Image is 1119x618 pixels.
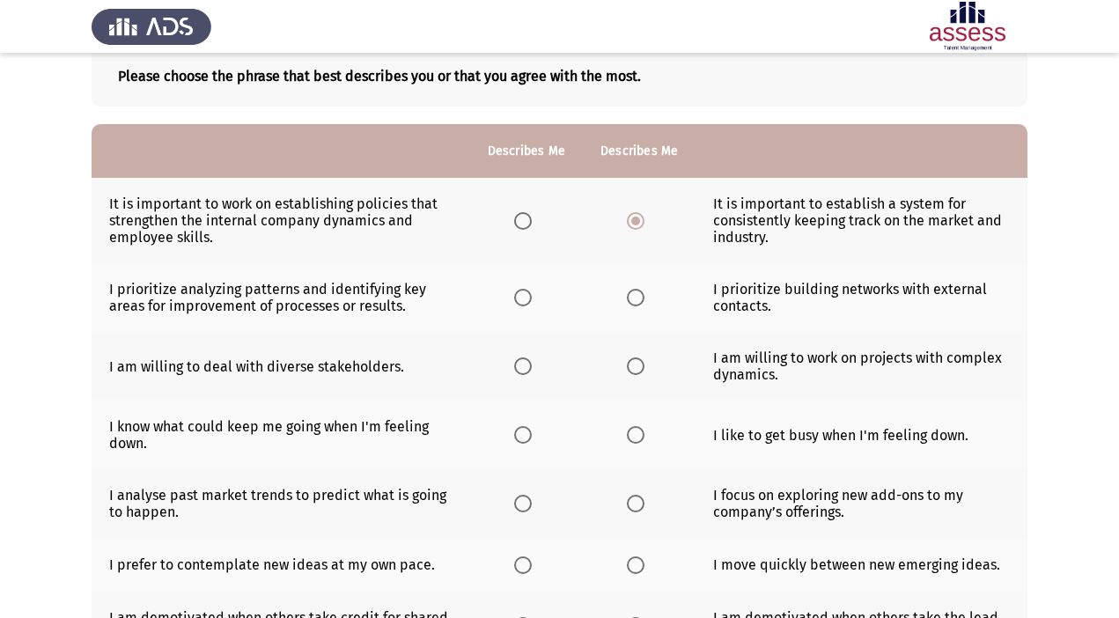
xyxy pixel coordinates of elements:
mat-radio-group: Select an option [514,426,539,443]
td: I prioritize analyzing patterns and identifying key areas for improvement of processes or results. [92,263,470,332]
td: I like to get busy when I'm feeling down. [696,401,1027,469]
mat-radio-group: Select an option [514,555,539,572]
mat-radio-group: Select an option [627,357,652,374]
td: I am willing to work on projects with complex dynamics. [696,332,1027,401]
th: Describes Me [583,124,696,178]
mat-radio-group: Select an option [514,357,539,374]
mat-radio-group: Select an option [514,289,539,305]
th: Describes Me [470,124,583,178]
mat-radio-group: Select an option [627,211,652,228]
td: I know what could keep me going when I'm feeling down. [92,401,470,469]
td: It is important to establish a system for consistently keeping track on the market and industry. [696,178,1027,263]
mat-radio-group: Select an option [627,426,652,443]
td: It is important to work on establishing policies that strengthen the internal company dynamics an... [92,178,470,263]
td: I analyse past market trends to predict what is going to happen. [92,469,470,538]
b: Please choose the phrase that best describes you or that you agree with the most. [118,68,1001,85]
mat-radio-group: Select an option [514,211,539,228]
td: I am willing to deal with diverse stakeholders. [92,332,470,401]
mat-radio-group: Select an option [514,495,539,511]
mat-radio-group: Select an option [627,555,652,572]
td: I focus on exploring new add-ons to my company’s offerings. [696,469,1027,538]
img: Assessment logo of Potentiality Assessment R2 (EN/AR) [908,2,1027,51]
mat-radio-group: Select an option [627,289,652,305]
mat-radio-group: Select an option [627,495,652,511]
td: I prioritize building networks with external contacts. [696,263,1027,332]
td: I move quickly between new emerging ideas. [696,538,1027,592]
td: I prefer to contemplate new ideas at my own pace. [92,538,470,592]
img: Assess Talent Management logo [92,2,211,51]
